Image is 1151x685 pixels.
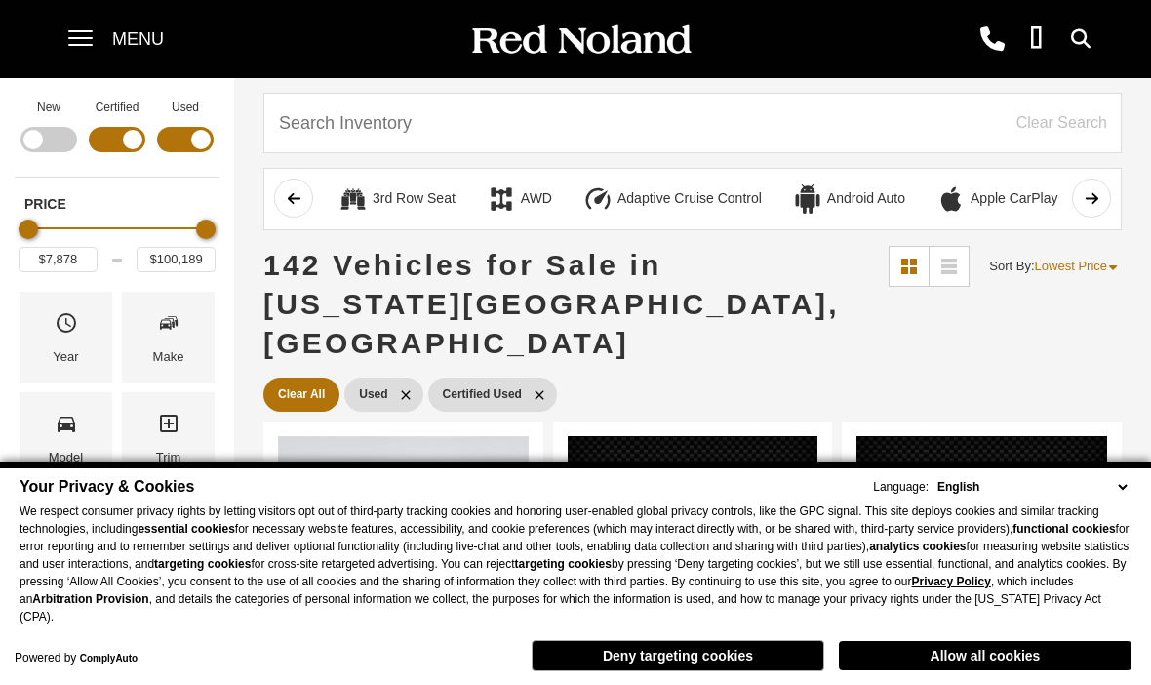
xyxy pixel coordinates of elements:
[583,184,613,214] div: Adaptive Cruise Control
[515,557,612,571] strong: targeting cookies
[156,447,181,468] div: Trim
[172,98,199,117] label: Used
[15,98,219,177] div: Filter by Vehicle Type
[138,522,234,536] strong: essential cookies
[20,503,1131,625] p: We respect consumer privacy rights by letting visitors opt out of third-party tracking cookies an...
[793,184,822,214] div: Android Auto
[19,213,216,272] div: Price
[936,184,966,214] div: Apple CarPlay
[278,383,325,407] span: Clear All
[443,383,522,407] span: Certified Used
[869,540,966,553] strong: analytics cookies
[20,392,112,483] div: ModelModel
[32,592,148,606] strong: Arbitration Provision
[856,436,1107,629] img: 2016 Audi Q5 2.0T Premium Plus
[1012,522,1115,536] strong: functional cookies
[19,220,38,239] div: Minimum Price
[154,557,251,571] strong: targeting cookies
[53,346,78,368] div: Year
[37,98,60,117] label: New
[521,190,552,208] div: AWD
[359,383,387,407] span: Used
[338,184,368,214] div: 3rd Row Seat
[573,179,773,220] button: Adaptive Cruise ControlAdaptive Cruise Control
[839,641,1131,670] button: Allow all cookies
[971,190,1058,208] div: Apple CarPlay
[617,190,762,208] div: Adaptive Cruise Control
[24,195,210,213] h5: Price
[122,292,215,383] div: MakeMake
[933,478,1131,496] select: Language Select
[476,179,563,220] button: AWDAWD
[873,481,929,493] div: Language:
[912,575,991,588] a: Privacy Policy
[568,436,818,629] img: 2016 Ram 1500 SLT
[137,247,216,272] input: Maximum
[373,190,456,208] div: 3rd Row Seat
[55,306,78,346] span: Year
[827,190,905,208] div: Android Auto
[1035,259,1107,273] span: Lowest Price
[782,179,916,220] button: Android AutoAndroid Auto
[96,98,139,117] label: Certified
[80,653,138,664] a: ComplyAuto
[49,447,83,468] div: Model
[20,292,112,383] div: YearYear
[487,184,516,214] div: AWD
[468,23,693,58] img: Red Noland Auto Group
[122,392,215,483] div: TrimTrim
[196,220,216,239] div: Maximum Price
[157,306,180,346] span: Make
[20,478,194,496] span: Your Privacy & Cookies
[15,652,138,665] div: Powered by
[157,407,180,447] span: Trim
[532,640,824,671] button: Deny targeting cookies
[274,179,313,218] button: scroll left
[278,436,529,624] img: 2011 INFINITI G25 X
[989,259,1034,273] span: Sort By :
[19,247,98,272] input: Minimum
[1072,179,1111,218] button: scroll right
[926,179,1069,220] button: Apple CarPlayApple CarPlay
[55,407,78,447] span: Model
[153,346,184,368] div: Make
[328,179,466,220] button: 3rd Row Seat3rd Row Seat
[263,93,1122,153] input: Search Inventory
[263,249,840,359] span: 142 Vehicles for Sale in [US_STATE][GEOGRAPHIC_DATA], [GEOGRAPHIC_DATA]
